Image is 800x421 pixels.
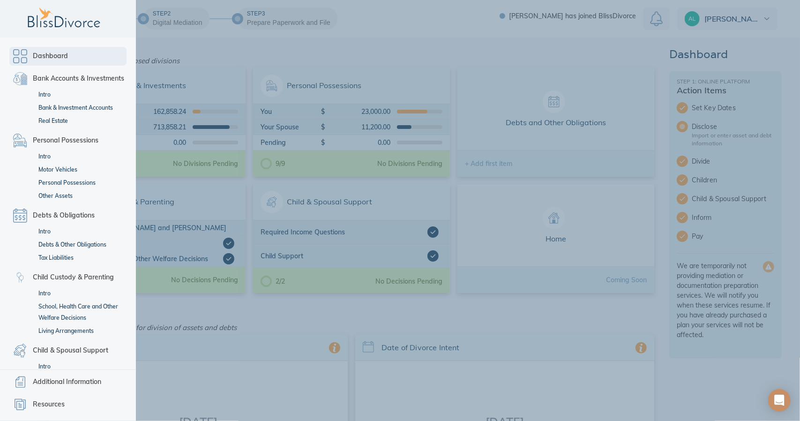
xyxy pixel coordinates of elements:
a: Resources [9,395,127,414]
a: Personal Possessions [9,131,127,150]
span: Additional Information [33,376,101,388]
a: Real Estate [33,115,127,127]
a: Other Assets [33,190,127,202]
a: Debts & Other Obligations [33,239,127,250]
a: Intro [33,226,127,237]
span: Personal Possessions [33,135,98,146]
a: Intro [33,361,127,372]
a: Personal Possessions [33,177,127,188]
span: Dashboard [33,51,68,62]
a: Child & Spousal Support [9,341,127,360]
a: Bank Accounts & Investments [9,69,127,88]
a: Tax Liabilities [33,252,127,263]
span: Child Custody & Parenting [33,272,114,283]
a: Additional Information [9,373,127,391]
span: Bank Accounts & Investments [33,73,124,84]
span: Resources [33,399,65,410]
div: Open Intercom Messenger [768,389,791,412]
a: Bank & Investment Accounts [33,102,127,113]
a: Intro [33,151,127,162]
a: Debts & Obligations [9,206,127,225]
a: Dashboard [9,47,127,66]
span: Debts & Obligations [33,210,95,221]
a: Motor Vehicles [33,164,127,175]
a: Intro [33,89,127,100]
a: Living Arrangements [33,325,127,337]
span: Child & Spousal Support [33,345,108,356]
a: School, Health Care and Other Welfare Decisions [33,301,127,323]
a: Child Custody & Parenting [9,268,127,287]
a: Intro [33,288,127,299]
